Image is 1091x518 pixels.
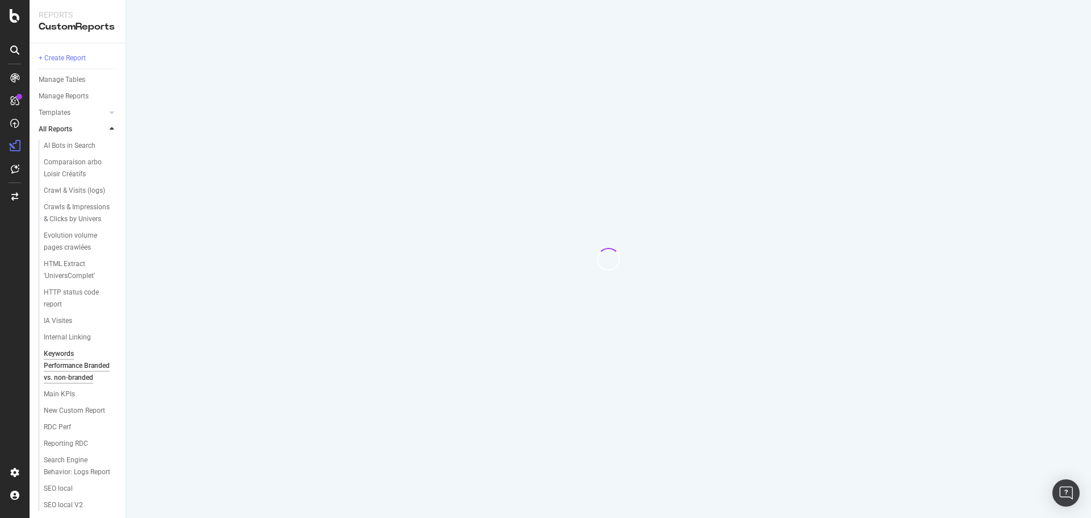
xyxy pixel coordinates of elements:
div: SEO local [44,483,73,495]
a: SEO local V2 [44,499,118,511]
div: + Create Report [39,52,86,64]
div: Open Intercom Messenger [1052,479,1080,507]
div: Templates [39,107,70,119]
a: AI Bots in Search [44,140,118,152]
div: Reports [39,9,116,20]
div: HTTP status code report [44,287,108,310]
div: Comparaison arbo Loisir Créatifs [44,156,110,180]
div: AI Bots in Search [44,140,95,152]
a: SEO local [44,483,118,495]
div: Main KPIs [44,388,75,400]
a: Search Engine Behavior: Logs Report [44,454,118,478]
div: Evolution volume pages crawlées [44,230,110,254]
a: Crawl & Visits (logs) [44,185,118,197]
a: Crawls & Impressions & Clicks by Univers [44,201,118,225]
div: CustomReports [39,20,116,34]
div: HTML Extract 'UniversComplet' [44,258,110,282]
div: SEO local V2 [44,499,83,511]
a: Manage Reports [39,90,118,102]
a: IA Visites [44,315,118,327]
a: RDC Perf [44,421,118,433]
div: Search Engine Behavior: Logs Report [44,454,111,478]
a: All Reports [39,123,106,135]
a: Internal Linking [44,331,118,343]
a: Evolution volume pages crawlées [44,230,118,254]
div: Manage Tables [39,74,85,86]
div: Manage Reports [39,90,89,102]
div: IA Visites [44,315,72,327]
div: Crawls & Impressions & Clicks by Univers [44,201,111,225]
a: New Custom Report [44,405,118,417]
a: Reporting RDC [44,438,118,450]
div: RDC Perf [44,421,71,433]
div: Internal Linking [44,331,91,343]
a: Manage Tables [39,74,118,86]
a: Templates [39,107,106,119]
a: HTTP status code report [44,287,118,310]
div: Crawl & Visits (logs) [44,185,105,197]
div: New Custom Report [44,405,105,417]
a: Keywords Performance Branded vs. non-branded [44,348,118,384]
a: Comparaison arbo Loisir Créatifs [44,156,118,180]
a: Main KPIs [44,388,118,400]
div: Keywords Performance Branded vs. non-branded [44,348,113,384]
div: All Reports [39,123,72,135]
a: + Create Report [39,52,118,64]
div: Reporting RDC [44,438,88,450]
a: HTML Extract 'UniversComplet' [44,258,118,282]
